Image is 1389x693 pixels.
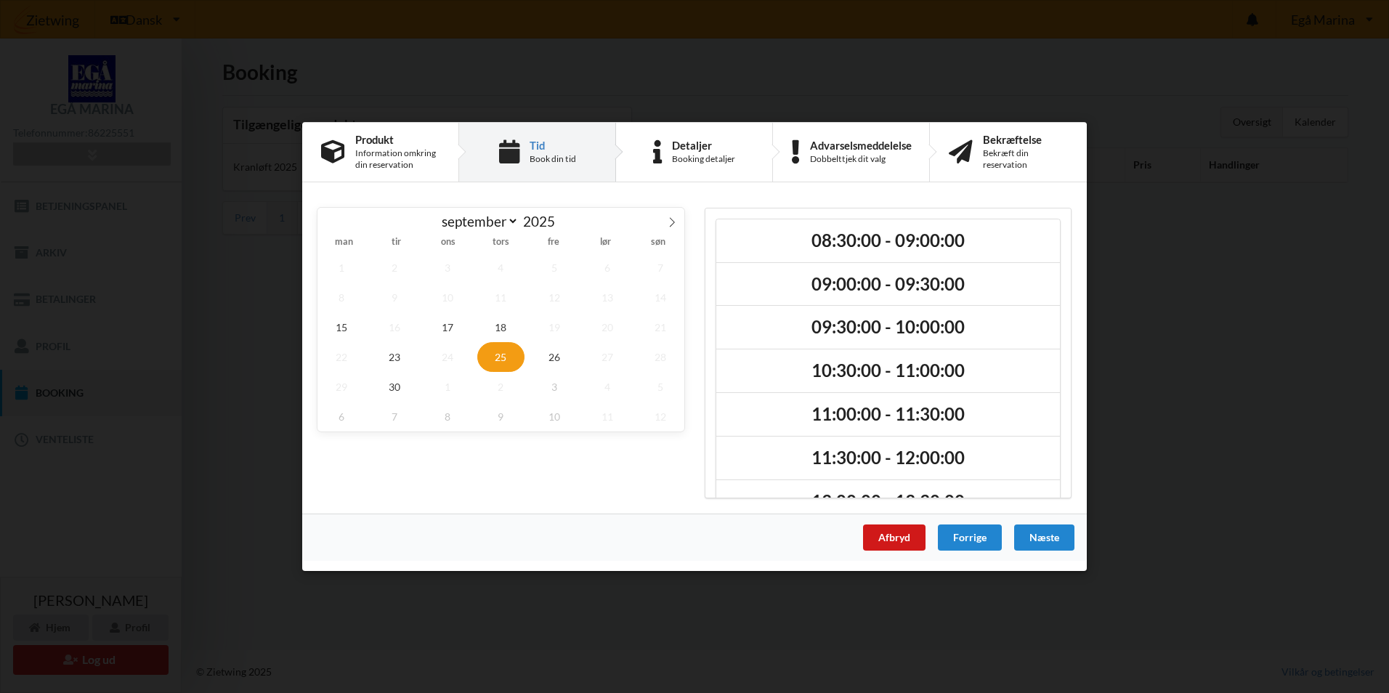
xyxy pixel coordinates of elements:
span: oktober 2, 2025 [477,372,525,402]
div: Booking detaljer [672,153,735,165]
span: september 6, 2025 [583,253,631,283]
span: september 13, 2025 [583,283,631,312]
span: september 3, 2025 [424,253,471,283]
span: lør [580,238,632,248]
h2: 09:00:00 - 09:30:00 [726,273,1050,296]
input: Year [519,213,567,230]
h2: 10:30:00 - 11:00:00 [726,360,1050,382]
span: september 15, 2025 [317,312,365,342]
span: september 20, 2025 [583,312,631,342]
span: september 29, 2025 [317,372,365,402]
span: oktober 9, 2025 [477,402,525,431]
h2: 11:30:00 - 12:00:00 [726,447,1050,469]
span: man [317,238,370,248]
span: september 7, 2025 [636,253,684,283]
span: tors [474,238,527,248]
span: september 25, 2025 [477,342,525,372]
span: september 5, 2025 [530,253,578,283]
span: september 28, 2025 [636,342,684,372]
span: oktober 11, 2025 [583,402,631,431]
h2: 08:30:00 - 09:00:00 [726,230,1050,252]
span: september 16, 2025 [370,312,418,342]
span: tir [370,238,422,248]
span: september 22, 2025 [317,342,365,372]
div: Bekræft din reservation [983,147,1068,171]
span: september 8, 2025 [317,283,365,312]
h2: 13:00:00 - 13:30:00 [726,490,1050,513]
span: september 4, 2025 [477,253,525,283]
span: september 12, 2025 [530,283,578,312]
span: oktober 4, 2025 [583,372,631,402]
span: september 21, 2025 [636,312,684,342]
span: september 26, 2025 [530,342,578,372]
span: september 24, 2025 [424,342,471,372]
span: september 11, 2025 [477,283,525,312]
span: oktober 8, 2025 [424,402,471,431]
span: september 30, 2025 [370,372,418,402]
div: Næste [1014,524,1074,551]
div: Advarselsmeddelelse [810,139,912,151]
div: Detaljer [672,139,735,151]
span: september 1, 2025 [317,253,365,283]
span: oktober 10, 2025 [530,402,578,431]
span: ons [422,238,474,248]
div: Produkt [355,134,440,145]
span: september 19, 2025 [530,312,578,342]
span: september 10, 2025 [424,283,471,312]
span: september 17, 2025 [424,312,471,342]
span: september 14, 2025 [636,283,684,312]
span: oktober 12, 2025 [636,402,684,431]
div: Forrige [938,524,1002,551]
span: september 18, 2025 [477,312,525,342]
div: Tid [530,139,576,151]
span: september 9, 2025 [370,283,418,312]
span: oktober 1, 2025 [424,372,471,402]
span: søn [632,238,684,248]
span: oktober 6, 2025 [317,402,365,431]
h2: 09:30:00 - 10:00:00 [726,317,1050,339]
span: oktober 5, 2025 [636,372,684,402]
span: fre [527,238,580,248]
span: september 27, 2025 [583,342,631,372]
span: oktober 7, 2025 [370,402,418,431]
div: Book din tid [530,153,576,165]
h2: 11:00:00 - 11:30:00 [726,403,1050,426]
div: Afbryd [863,524,926,551]
select: Month [435,212,519,230]
div: Bekræftelse [983,134,1068,145]
span: september 23, 2025 [370,342,418,372]
div: Information omkring din reservation [355,147,440,171]
span: september 2, 2025 [370,253,418,283]
span: oktober 3, 2025 [530,372,578,402]
div: Dobbelttjek dit valg [810,153,912,165]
